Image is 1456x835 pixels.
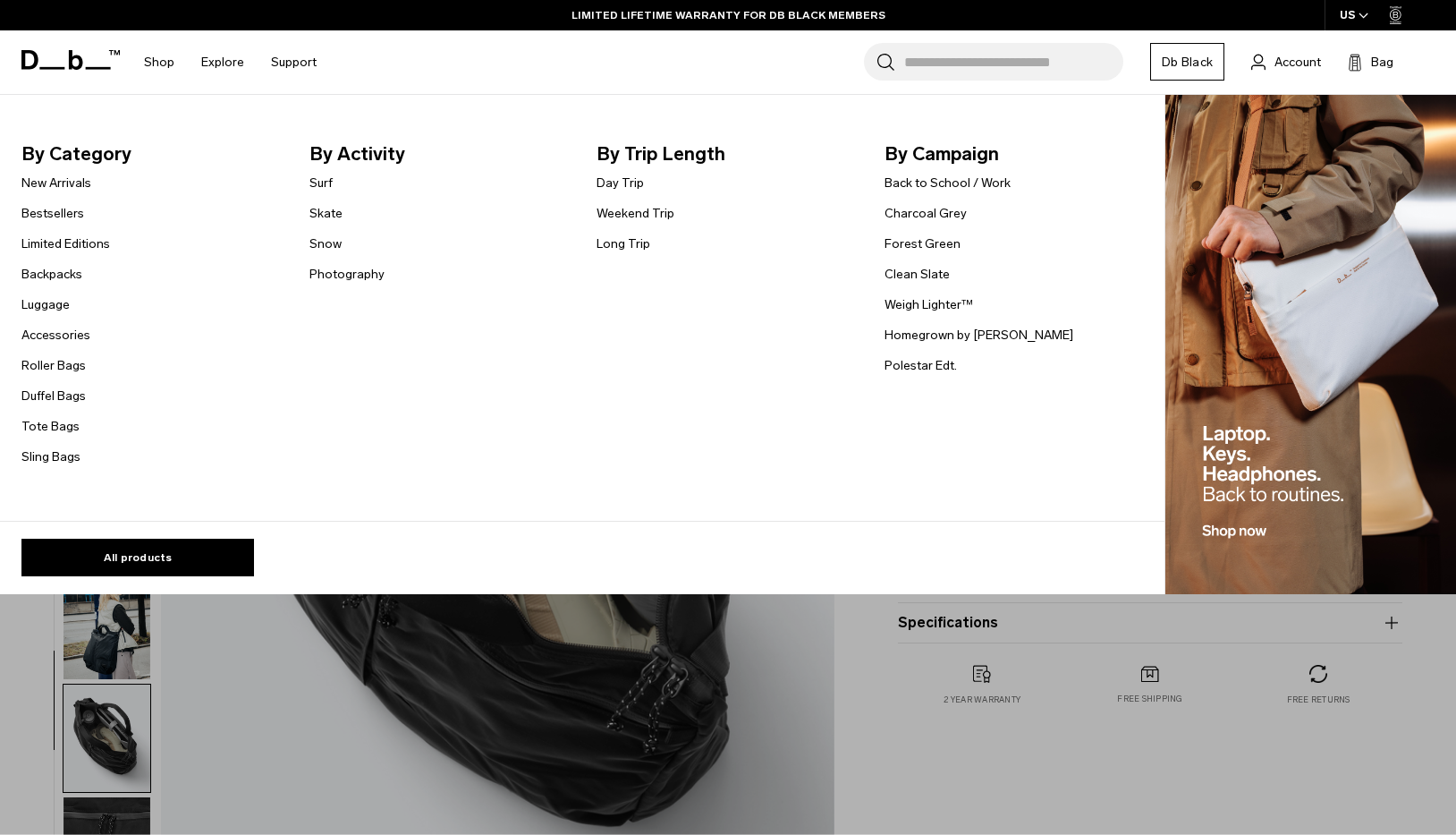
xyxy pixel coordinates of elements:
[1274,53,1321,72] span: Account
[21,295,70,314] a: Luggage
[885,265,950,284] a: Clean Slate
[885,326,1073,345] a: Homegrown by [PERSON_NAME]
[597,234,650,253] a: Long Trip
[309,265,385,284] a: Photography
[21,539,254,576] a: All products
[571,7,885,23] a: LIMITED LIFETIME WARRANTY FOR DB BLACK MEMBERS
[885,204,967,223] a: Charcoal Grey
[21,387,86,405] a: Duffel Bags
[309,174,333,192] a: Surf
[201,30,244,94] a: Explore
[1251,51,1321,72] a: Account
[131,30,330,94] nav: Main Navigation
[309,234,342,253] a: Snow
[1165,95,1456,595] img: Db
[21,204,84,223] a: Bestsellers
[1371,53,1393,72] span: Bag
[21,234,110,253] a: Limited Editions
[1348,51,1393,72] button: Bag
[309,204,343,223] a: Skate
[21,356,86,375] a: Roller Bags
[885,174,1011,192] a: Back to School / Work
[597,140,856,168] span: By Trip Length
[1150,43,1224,81] a: Db Black
[885,295,973,314] a: Weigh Lighter™
[144,30,174,94] a: Shop
[21,417,80,436] a: Tote Bags
[21,174,91,192] a: New Arrivals
[21,326,90,345] a: Accessories
[885,356,957,375] a: Polestar Edt.
[21,140,281,168] span: By Category
[21,265,82,284] a: Backpacks
[21,447,80,466] a: Sling Bags
[309,140,569,168] span: By Activity
[885,234,961,253] a: Forest Green
[885,140,1144,168] span: By Campaign
[597,174,644,192] a: Day Trip
[597,204,674,223] a: Weekend Trip
[271,30,317,94] a: Support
